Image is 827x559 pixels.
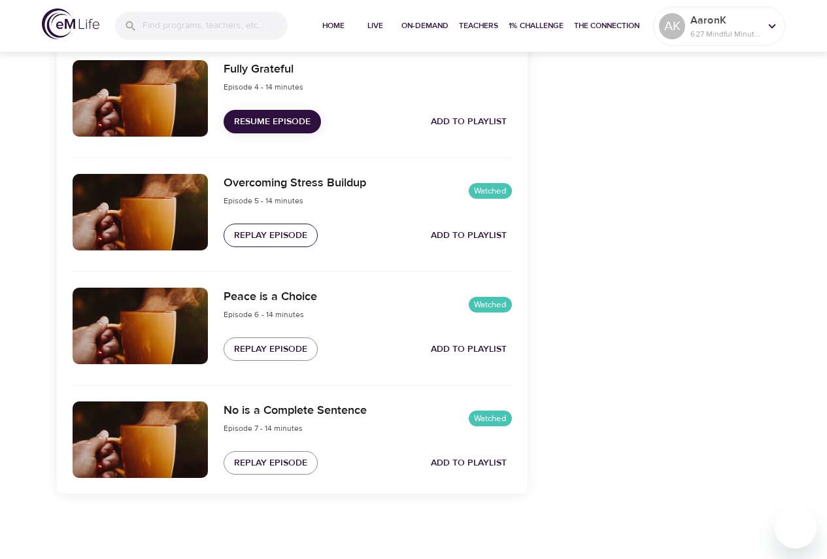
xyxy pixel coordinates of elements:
[426,451,512,475] button: Add to Playlist
[318,19,349,33] span: Home
[224,451,318,475] button: Replay Episode
[224,337,318,362] button: Replay Episode
[234,341,307,358] span: Replay Episode
[234,455,307,471] span: Replay Episode
[224,401,367,420] h6: No is a Complete Sentence
[224,224,318,248] button: Replay Episode
[234,228,307,244] span: Replay Episode
[690,12,760,28] p: AaronK
[360,19,391,33] span: Live
[775,507,817,549] iframe: Button to launch messaging window
[224,288,317,307] h6: Peace is a Choice
[42,8,99,39] img: logo
[401,19,448,33] span: On-Demand
[234,114,311,130] span: Resume Episode
[224,60,303,79] h6: Fully Grateful
[426,337,512,362] button: Add to Playlist
[224,423,303,433] span: Episode 7 - 14 minutes
[431,228,507,244] span: Add to Playlist
[574,19,639,33] span: The Connection
[224,174,366,193] h6: Overcoming Stress Buildup
[224,309,304,320] span: Episode 6 - 14 minutes
[469,413,512,425] span: Watched
[690,28,760,40] p: 627 Mindful Minutes
[143,12,288,40] input: Find programs, teachers, etc...
[659,13,685,39] div: AK
[224,110,321,134] button: Resume Episode
[224,82,303,92] span: Episode 4 - 14 minutes
[509,19,564,33] span: 1% Challenge
[431,341,507,358] span: Add to Playlist
[224,195,303,206] span: Episode 5 - 14 minutes
[459,19,498,33] span: Teachers
[431,114,507,130] span: Add to Playlist
[426,110,512,134] button: Add to Playlist
[426,224,512,248] button: Add to Playlist
[469,299,512,311] span: Watched
[431,455,507,471] span: Add to Playlist
[469,185,512,197] span: Watched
